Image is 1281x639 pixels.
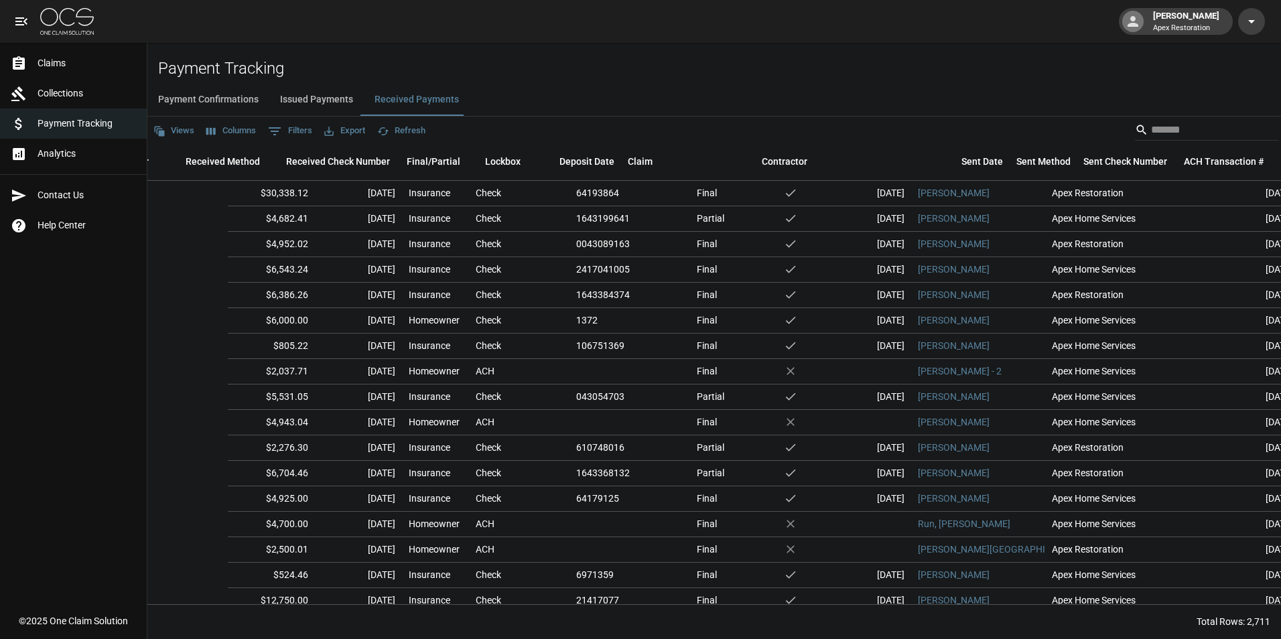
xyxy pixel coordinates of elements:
div: Insurance [409,339,450,352]
a: [PERSON_NAME] [918,186,990,200]
div: Apex Home Services [1045,486,1213,512]
div: 1643384374 [576,288,630,301]
div: Apex Home Services [1045,588,1213,614]
div: Apex Home Services [1045,384,1213,410]
a: [PERSON_NAME] [918,263,990,276]
div: Sent Method [1016,143,1071,180]
div: Insurance [409,568,450,581]
div: [DATE] [824,334,911,359]
div: Apex Home Services [1045,563,1213,588]
span: Help Center [38,218,136,232]
div: Contractor [762,143,807,180]
div: [DATE] [315,334,402,359]
div: [DATE] [315,410,402,435]
a: [PERSON_NAME] [918,339,990,352]
div: Search [1135,119,1278,143]
div: Received Method [179,143,279,180]
div: Check [476,390,501,403]
a: [PERSON_NAME] [918,466,990,480]
a: [PERSON_NAME] [918,390,990,403]
div: $4,943.04 [228,410,315,435]
div: Insurance [409,263,450,276]
div: [DATE] [315,181,402,206]
div: 64179125 [576,492,619,505]
div: 043054703 [576,390,624,403]
div: [DATE] [824,486,911,512]
div: [DATE] [315,359,402,384]
a: [PERSON_NAME] [918,492,990,505]
div: Homeowner [409,517,460,530]
div: Apex Home Services [1045,334,1213,359]
div: 1643368132 [576,466,630,480]
div: 1643199641 [576,212,630,225]
div: Final [697,593,717,607]
div: Apex Restoration [1045,181,1213,206]
span: Claims [38,56,136,70]
img: ocs-logo-white-transparent.png [40,8,94,35]
div: [DATE] [824,563,911,588]
div: [DATE] [824,435,911,461]
div: Check [476,212,501,225]
button: Refresh [374,121,429,141]
div: Lockbox [485,143,521,180]
div: Homeowner [409,415,460,429]
div: 0043089163 [576,237,630,251]
div: Insurance [409,212,450,225]
button: Export [321,121,368,141]
div: $6,543.24 [228,257,315,283]
div: Sent Method [1010,143,1077,180]
div: dynamic tabs [147,84,1281,116]
div: Received Check Number [279,143,400,180]
a: Run, [PERSON_NAME] [918,517,1010,530]
div: [PERSON_NAME] [1148,9,1225,33]
div: Final [697,517,717,530]
div: 1372 [576,313,598,327]
div: Claim [628,143,653,180]
div: $5,531.05 [228,384,315,410]
a: [PERSON_NAME] [918,212,990,225]
div: Sent Check Number [1083,143,1167,180]
div: Final/Partial [400,143,467,180]
div: $2,276.30 [228,435,315,461]
button: Show filters [265,121,316,142]
div: ACH [476,543,494,556]
div: [DATE] [824,588,911,614]
div: [DATE] [315,308,402,334]
div: Check [476,441,501,454]
div: Homeowner [409,543,460,556]
div: [DATE] [315,283,402,308]
div: ACH Transaction # [1177,143,1271,180]
div: Deposit Date [534,143,621,180]
div: Insurance [409,186,450,200]
div: Check [476,593,501,607]
div: 610748016 [576,441,624,454]
p: Apex Restoration [1153,23,1219,34]
div: Sent Check Number [1077,143,1177,180]
div: Insurance [409,593,450,607]
div: Homeowner [409,313,460,327]
div: Check [476,237,501,251]
div: ACH [476,364,494,378]
div: [DATE] [824,206,911,232]
div: $4,700.00 [228,512,315,537]
div: Final [697,492,717,505]
div: Final [697,339,717,352]
div: [DATE] [824,181,911,206]
div: Insurance [409,237,450,251]
div: [DATE] [315,435,402,461]
div: Total Rows: 2,711 [1197,615,1270,628]
div: Insurance [409,288,450,301]
div: Check [476,186,501,200]
button: open drawer [8,8,35,35]
div: Check [476,339,501,352]
div: Insurance [409,441,450,454]
div: Contractor [755,143,923,180]
button: Views [150,121,198,141]
a: [PERSON_NAME] [918,415,990,429]
div: [DATE] [824,232,911,257]
div: Deposit Date [559,143,614,180]
a: [PERSON_NAME] [918,237,990,251]
div: Apex Restoration [1045,232,1213,257]
div: $2,500.01 [228,537,315,563]
div: Final [697,313,717,327]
